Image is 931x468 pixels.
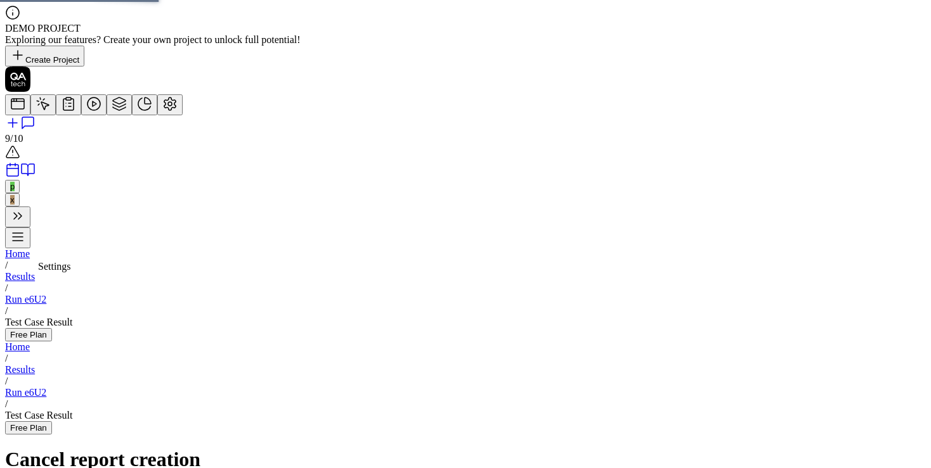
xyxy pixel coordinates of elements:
[5,193,20,206] button: x
[5,168,20,179] a: Book a call with us
[5,422,52,433] a: Free Plan
[5,115,926,133] a: New conversation
[5,46,84,66] button: Create Project
[5,23,81,34] span: DEMO PROJECT
[5,398,926,410] div: /
[5,34,301,45] span: Exploring our features? Create your own project to unlock full potential!
[5,376,926,387] div: /
[5,294,46,305] a: Run e6U2
[5,282,926,294] div: /
[20,168,36,179] a: Documentation
[5,329,52,339] a: Free Plan
[5,421,52,434] button: Free Plan
[5,260,926,271] div: /
[38,261,71,272] div: Settings
[10,195,15,205] span: x
[5,353,926,364] div: /
[5,248,30,259] a: Home
[10,182,15,191] span: p
[5,180,20,193] button: p
[5,305,926,317] div: /
[10,330,47,339] div: Free Plan
[10,423,47,433] div: Free Plan
[5,271,35,282] a: Results
[5,387,46,398] a: Run e6U2
[5,328,52,341] button: Free Plan
[5,133,23,144] span: 9 / 10
[5,410,259,421] div: Test Case Result
[5,364,35,375] a: Results
[5,341,30,352] a: Home
[5,317,259,328] div: Test Case Result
